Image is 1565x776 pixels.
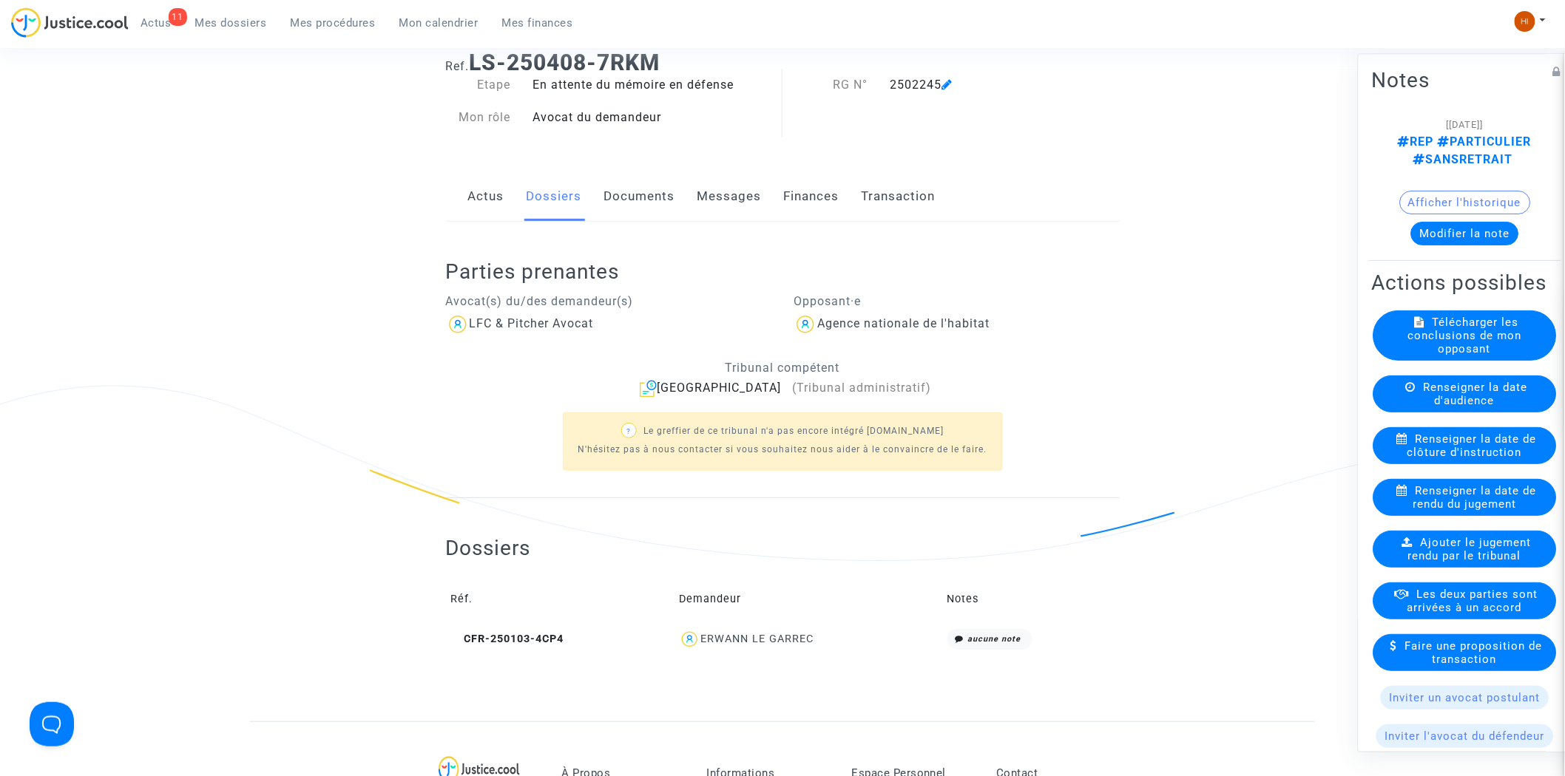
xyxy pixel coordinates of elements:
[794,292,1120,310] p: Opposant·e
[1372,68,1558,94] h2: Notes
[604,172,675,221] a: Documents
[446,59,470,73] span: Ref.
[1411,222,1519,246] button: Modifier la note
[470,316,594,330] div: LFC & Pitcher Avocat
[792,381,931,395] span: (Tribunal administratif)
[435,109,522,126] div: Mon rôle
[446,576,675,624] td: Réf.
[451,633,564,645] span: CFR-250103-4CP4
[1390,692,1541,705] span: Inviter un avocat postulant
[1406,640,1544,667] span: Faire une proposition de transaction
[446,358,1120,377] p: Tribunal compétent
[1409,537,1532,563] span: Ajouter le jugement rendu par le tribunal
[1408,433,1538,460] span: Renseigner la date de clôture d'instruction
[1447,120,1484,131] span: [[DATE]]
[388,12,490,34] a: Mon calendrier
[697,172,762,221] a: Messages
[1399,135,1435,149] span: REP
[446,292,772,310] p: Avocat(s) du/des demandeur(s)
[1435,135,1532,149] span: PARTICULIER
[794,313,817,336] img: icon-user.svg
[1413,153,1513,167] span: SANSRETRAIT
[446,259,1120,285] h2: Parties prenantes
[817,316,990,330] div: Agence nationale de l'habitat
[679,629,700,650] img: icon-user.svg
[1372,270,1558,296] h2: Actions possibles
[490,12,585,34] a: Mes finances
[527,172,582,221] a: Dossiers
[1424,381,1528,408] span: Renseigner la date d'audience
[578,422,987,459] p: Le greffier de ce tribunal n'a pas encore intégré [DOMAIN_NAME] N'hésitez pas à nous contacter si...
[862,172,936,221] a: Transaction
[1413,485,1537,511] span: Renseigner la date de rendu du jugement
[446,379,1120,398] div: [GEOGRAPHIC_DATA]
[468,172,504,221] a: Actus
[784,172,839,221] a: Finances
[879,76,1072,94] div: 2502245
[11,7,129,38] img: jc-logo.svg
[700,633,814,645] div: ERWANN LE GARREC
[968,634,1021,644] i: aucune note
[446,535,531,561] h2: Dossiers
[195,16,267,30] span: Mes dossiers
[291,16,376,30] span: Mes procédures
[521,109,782,126] div: Avocat du demandeur
[129,12,183,34] a: 11Actus
[502,16,573,30] span: Mes finances
[446,313,470,336] img: icon-user.svg
[141,16,172,30] span: Actus
[470,50,660,75] b: LS-250408-7RKM
[279,12,388,34] a: Mes procédures
[782,76,879,94] div: RG N°
[183,12,279,34] a: Mes dossiers
[399,16,479,30] span: Mon calendrier
[1515,11,1535,32] img: fc99b196863ffcca57bb8fe2645aafd9
[30,702,74,746] iframe: Help Scout Beacon - Open
[1408,588,1539,615] span: Les deux parties sont arrivées à un accord
[640,380,657,398] img: icon-archive.svg
[942,576,1120,624] td: Notes
[674,576,942,624] td: Demandeur
[1400,191,1531,215] button: Afficher l'historique
[626,427,631,435] span: ?
[435,76,522,94] div: Etape
[521,76,782,94] div: En attente du mémoire en défense
[1408,316,1522,356] span: Télécharger les conclusions de mon opposant
[169,8,187,26] div: 11
[1385,730,1545,743] span: Inviter l'avocat du défendeur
